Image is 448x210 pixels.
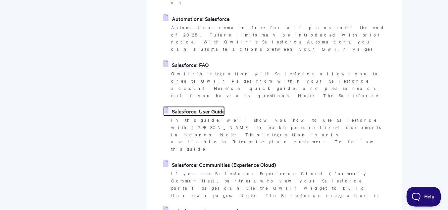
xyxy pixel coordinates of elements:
[171,117,386,153] p: In this guide, we'll show you how to use Salesforce with [PERSON_NAME] to make personalized docum...
[163,160,276,170] a: Salesforce: Communities (Experience Cloud)
[163,106,225,116] a: Salesforce: User Guide
[163,60,209,70] a: Salesforce: FAQ
[171,24,386,53] p: Automations remain free for all plans until the end of 2025. Future limits may be introduced with...
[171,70,386,99] p: Qwilr's integration with Salesforce allows you to create Qwilr Pages from within your Salesforce ...
[163,14,229,24] a: Automations: Salesforce
[171,170,386,199] p: If you use Salesforce Experience Cloud (formerly Communities), partners who view your Salesforce ...
[407,187,441,207] iframe: Toggle Customer Support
